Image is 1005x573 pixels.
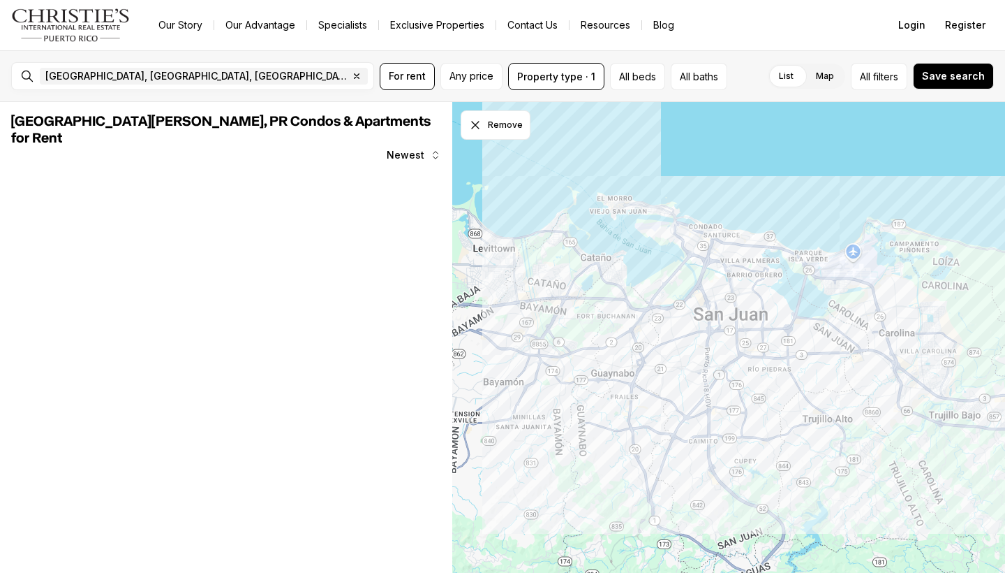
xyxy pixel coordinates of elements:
[610,63,665,90] button: All beds
[945,20,985,31] span: Register
[873,69,898,84] span: filters
[851,63,907,90] button: Allfilters
[890,11,934,39] button: Login
[508,63,604,90] button: Property type · 1
[389,71,426,82] span: For rent
[671,63,727,90] button: All baths
[449,71,493,82] span: Any price
[642,15,685,35] a: Blog
[768,64,805,89] label: List
[379,15,496,35] a: Exclusive Properties
[461,110,530,140] button: Dismiss drawing
[898,20,925,31] span: Login
[922,71,985,82] span: Save search
[569,15,641,35] a: Resources
[378,141,449,169] button: Newest
[937,11,994,39] button: Register
[440,63,502,90] button: Any price
[45,71,348,82] span: [GEOGRAPHIC_DATA], [GEOGRAPHIC_DATA], [GEOGRAPHIC_DATA]
[147,15,214,35] a: Our Story
[11,8,131,42] img: logo
[496,15,569,35] button: Contact Us
[913,63,994,89] button: Save search
[380,63,435,90] button: For rent
[307,15,378,35] a: Specialists
[860,69,870,84] span: All
[805,64,845,89] label: Map
[214,15,306,35] a: Our Advantage
[387,150,424,161] span: Newest
[11,115,431,145] span: [GEOGRAPHIC_DATA][PERSON_NAME], PR Condos & Apartments for Rent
